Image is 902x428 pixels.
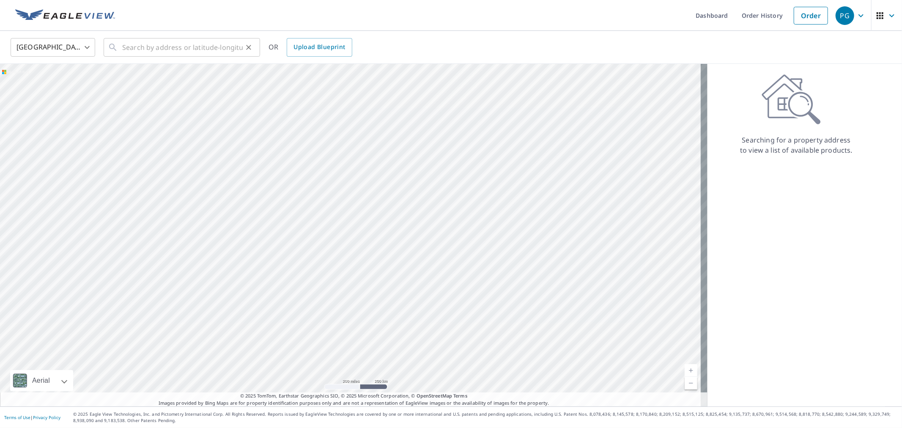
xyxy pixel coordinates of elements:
[15,9,115,22] img: EV Logo
[685,364,697,377] a: Current Level 5, Zoom In
[293,42,345,52] span: Upload Blueprint
[30,370,52,391] div: Aerial
[4,414,30,420] a: Terms of Use
[243,41,255,53] button: Clear
[836,6,854,25] div: PG
[4,415,60,420] p: |
[685,377,697,390] a: Current Level 5, Zoom Out
[122,36,243,59] input: Search by address or latitude-longitude
[240,392,467,400] span: © 2025 TomTom, Earthstar Geographics SIO, © 2025 Microsoft Corporation, ©
[10,370,73,391] div: Aerial
[287,38,352,57] a: Upload Blueprint
[740,135,853,155] p: Searching for a property address to view a list of available products.
[417,392,452,399] a: OpenStreetMap
[73,411,898,424] p: © 2025 Eagle View Technologies, Inc. and Pictometry International Corp. All Rights Reserved. Repo...
[33,414,60,420] a: Privacy Policy
[269,38,352,57] div: OR
[794,7,828,25] a: Order
[11,36,95,59] div: [GEOGRAPHIC_DATA]
[453,392,467,399] a: Terms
